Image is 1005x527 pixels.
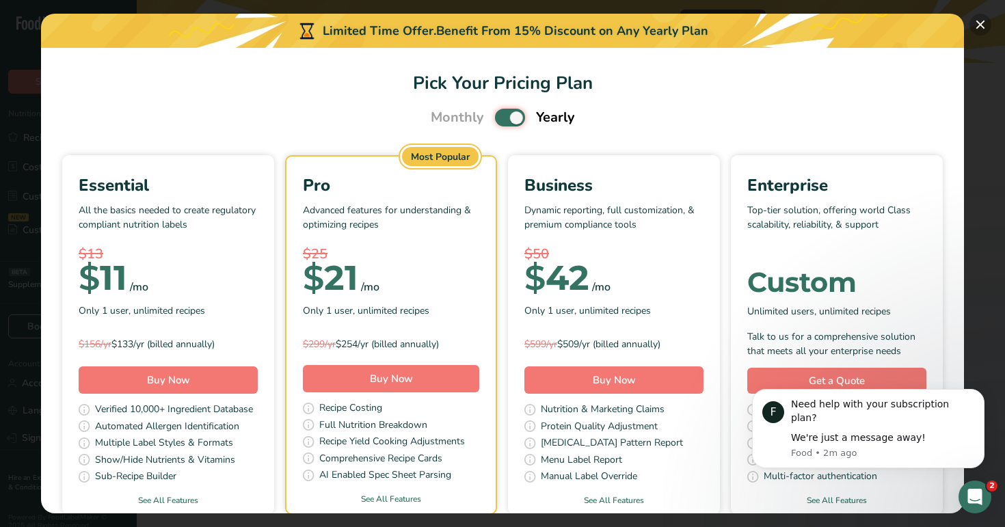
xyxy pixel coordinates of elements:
[95,402,253,419] span: Verified 10,000+ Ingredient Database
[747,269,926,296] div: Custom
[592,279,611,295] div: /mo
[57,70,948,96] h1: Pick Your Pricing Plan
[541,419,658,436] span: Protein Quality Adjustment
[95,469,176,486] span: Sub-Recipe Builder
[303,265,358,292] div: 21
[79,337,258,351] div: $133/yr (billed annually)
[524,244,703,265] div: $50
[508,494,720,506] a: See All Features
[79,303,205,318] span: Only 1 user, unlimited recipes
[303,173,479,198] div: Pro
[319,401,382,418] span: Recipe Costing
[747,173,926,198] div: Enterprise
[541,469,637,486] span: Manual Label Override
[541,402,665,419] span: Nutrition & Marketing Claims
[731,494,943,506] a: See All Features
[541,452,622,470] span: Menu Label Report
[436,22,708,40] div: Benefit From 15% Discount on Any Yearly Plan
[524,338,557,351] span: $599/yr
[95,435,233,452] span: Multiple Label Styles & Formats
[319,468,451,485] span: AI Enabled Spec Sheet Parsing
[286,493,496,505] a: See All Features
[809,373,865,389] span: Get a Quote
[524,203,703,244] p: Dynamic reporting, full customization, & premium compliance tools
[41,14,964,48] div: Limited Time Offer.
[319,451,442,468] span: Comprehensive Recipe Cards
[303,257,324,299] span: $
[370,372,413,386] span: Buy Now
[319,418,427,435] span: Full Nutrition Breakdown
[79,173,258,198] div: Essential
[319,434,465,451] span: Recipe Yield Cooking Adjustments
[747,203,926,244] p: Top-tier solution, offering world Class scalability, reliability, & support
[524,303,651,318] span: Only 1 user, unlimited recipes
[987,481,997,491] span: 2
[524,366,703,394] button: Buy Now
[79,244,258,265] div: $13
[732,382,1005,490] iframe: Intercom notifications message
[524,257,546,299] span: $
[593,373,636,387] span: Buy Now
[524,337,703,351] div: $509/yr (billed annually)
[95,419,239,436] span: Automated Allergen Identification
[361,279,379,295] div: /mo
[79,257,100,299] span: $
[402,147,479,166] div: Most Popular
[536,107,575,128] span: Yearly
[79,203,258,244] p: All the basics needed to create regulatory compliant nutrition labels
[95,452,235,470] span: Show/Hide Nutrients & Vitamins
[62,494,274,506] a: See All Features
[303,203,479,244] p: Advanced features for understanding & optimizing recipes
[79,366,258,394] button: Buy Now
[130,279,148,295] div: /mo
[303,337,479,351] div: $254/yr (billed annually)
[79,338,111,351] span: $156/yr
[79,265,127,292] div: 11
[541,435,683,452] span: [MEDICAL_DATA] Pattern Report
[524,173,703,198] div: Business
[303,338,336,351] span: $299/yr
[959,481,991,513] iframe: Intercom live chat
[747,329,926,358] div: Talk to us for a comprehensive solution that meets all your enterprise needs
[431,107,484,128] span: Monthly
[747,304,891,319] span: Unlimited users, unlimited recipes
[303,244,479,265] div: $25
[303,303,429,318] span: Only 1 user, unlimited recipes
[303,365,479,392] button: Buy Now
[524,265,589,292] div: 42
[747,368,926,394] a: Get a Quote
[147,373,190,387] span: Buy Now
